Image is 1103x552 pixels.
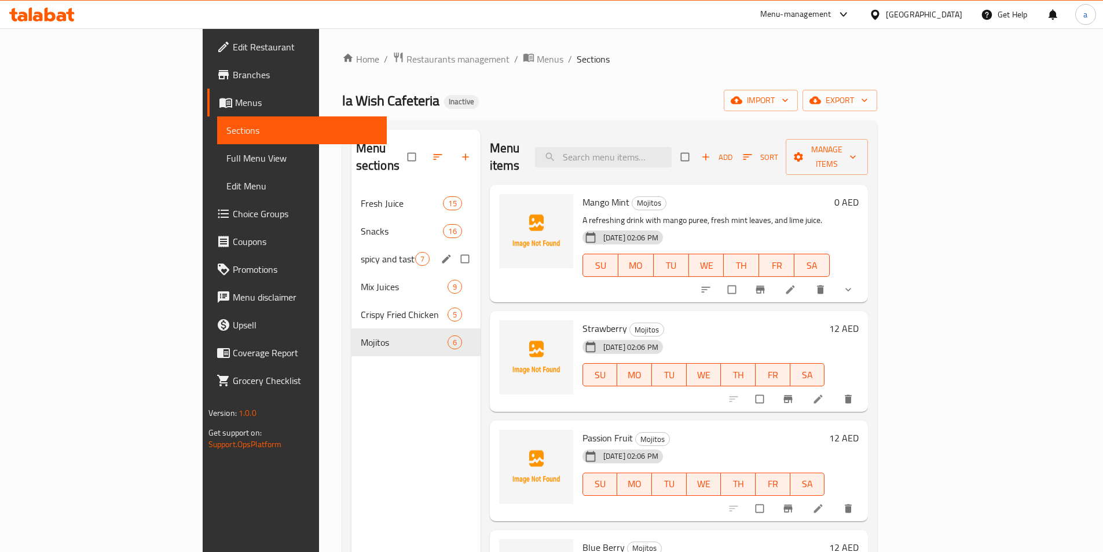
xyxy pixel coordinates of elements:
[361,335,448,349] span: Mojitos
[444,95,479,109] div: Inactive
[794,254,830,277] button: SA
[790,363,825,386] button: SA
[217,172,387,200] a: Edit Menu
[652,473,687,496] button: TU
[617,473,652,496] button: MO
[207,311,387,339] a: Upsell
[691,476,717,492] span: WE
[226,123,378,137] span: Sections
[725,476,751,492] span: TH
[632,196,666,210] div: Mojitos
[698,148,735,166] span: Add item
[725,367,751,383] span: TH
[208,405,237,421] span: Version:
[735,148,786,166] span: Sort items
[635,432,670,446] div: Mojitos
[351,189,481,217] div: Fresh Juice15
[652,363,687,386] button: TU
[444,226,461,237] span: 16
[657,367,682,383] span: TU
[342,87,439,114] span: la Wish Cafeteria
[207,228,387,255] a: Coupons
[582,213,830,228] p: A refreshing drink with mango puree, fresh mint leaves, and lime juice.
[743,151,778,164] span: Sort
[760,8,831,21] div: Menu-management
[799,257,825,274] span: SA
[233,68,378,82] span: Branches
[582,254,618,277] button: SU
[694,257,720,274] span: WE
[499,430,573,504] img: Passion Fruit
[207,61,387,89] a: Branches
[687,473,721,496] button: WE
[207,89,387,116] a: Menus
[808,277,836,302] button: delete
[674,146,698,168] span: Select section
[721,363,756,386] button: TH
[361,196,444,210] div: Fresh Juice
[630,323,664,337] span: Mojitos
[687,363,721,386] button: WE
[785,284,798,295] a: Edit menu item
[453,144,481,170] button: Add section
[812,503,826,514] a: Edit menu item
[208,437,282,452] a: Support.OpsPlatform
[233,318,378,332] span: Upsell
[448,337,461,348] span: 6
[795,367,820,383] span: SA
[582,193,629,211] span: Mango Mint
[233,262,378,276] span: Promotions
[448,282,461,293] span: 9
[514,52,518,66] li: /
[834,194,859,210] h6: 0 AED
[760,367,786,383] span: FR
[658,257,684,274] span: TU
[443,196,461,210] div: items
[740,148,781,166] button: Sort
[577,52,610,66] span: Sections
[425,144,453,170] span: Sort sections
[448,335,462,349] div: items
[233,40,378,54] span: Edit Restaurant
[361,224,444,238] div: Snacks
[836,496,863,521] button: delete
[599,451,663,462] span: [DATE] 02:06 PM
[629,323,664,337] div: Mojitos
[351,301,481,328] div: Crispy Fried Chicken5
[622,367,647,383] span: MO
[588,476,613,492] span: SU
[233,374,378,388] span: Grocery Checklist
[235,96,378,109] span: Menus
[207,33,387,61] a: Edit Restaurant
[207,367,387,394] a: Grocery Checklist
[207,339,387,367] a: Coverage Report
[439,251,456,266] button: edit
[617,363,652,386] button: MO
[582,320,627,337] span: Strawberry
[351,273,481,301] div: Mix Juices9
[499,320,573,394] img: Strawberry
[728,257,754,274] span: TH
[756,363,790,386] button: FR
[759,254,794,277] button: FR
[749,388,773,410] span: Select to update
[393,52,510,67] a: Restaurants management
[208,425,262,440] span: Get support on:
[760,476,786,492] span: FR
[618,254,654,277] button: MO
[233,235,378,248] span: Coupons
[537,52,563,66] span: Menus
[588,257,614,274] span: SU
[599,342,663,353] span: [DATE] 02:06 PM
[701,151,732,164] span: Add
[691,367,717,383] span: WE
[226,151,378,165] span: Full Menu View
[207,200,387,228] a: Choice Groups
[582,473,618,496] button: SU
[775,386,803,412] button: Branch-specific-item
[361,308,448,321] div: Crispy Fried Chicken
[361,280,448,294] span: Mix Juices
[698,148,735,166] button: Add
[342,52,878,67] nav: breadcrumb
